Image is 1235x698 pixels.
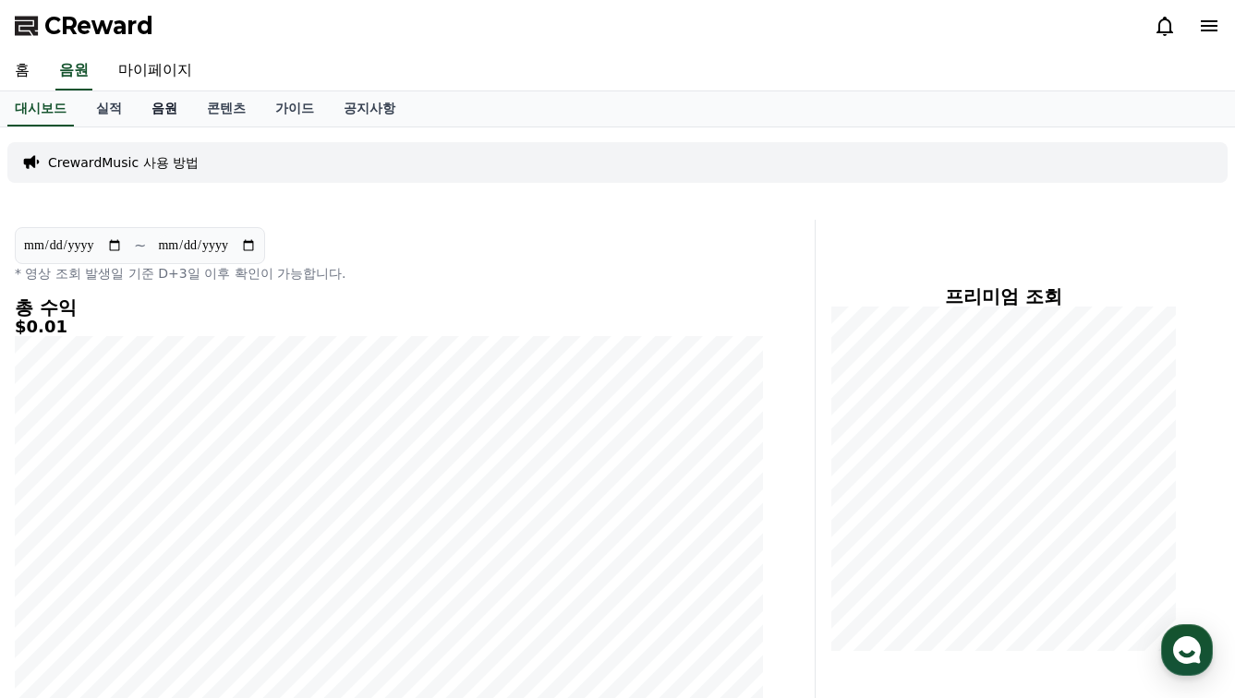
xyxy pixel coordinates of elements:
a: 가이드 [260,91,329,126]
p: ~ [134,235,146,257]
h4: 총 수익 [15,297,763,318]
a: 홈 [6,545,122,591]
a: CrewardMusic 사용 방법 [48,153,199,172]
a: 마이페이지 [103,52,207,90]
span: 홈 [58,572,69,587]
a: 설정 [238,545,355,591]
span: 설정 [285,572,308,587]
a: 대시보드 [7,91,74,126]
a: 음원 [55,52,92,90]
h4: 프리미엄 조회 [830,286,1176,307]
a: 음원 [137,91,192,126]
p: * 영상 조회 발생일 기준 D+3일 이후 확인이 가능합니다. [15,264,763,283]
a: 실적 [81,91,137,126]
a: CReward [15,11,153,41]
span: CReward [44,11,153,41]
a: 공지사항 [329,91,410,126]
a: 콘텐츠 [192,91,260,126]
span: 대화 [169,573,191,588]
h5: $0.01 [15,318,763,336]
a: 대화 [122,545,238,591]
